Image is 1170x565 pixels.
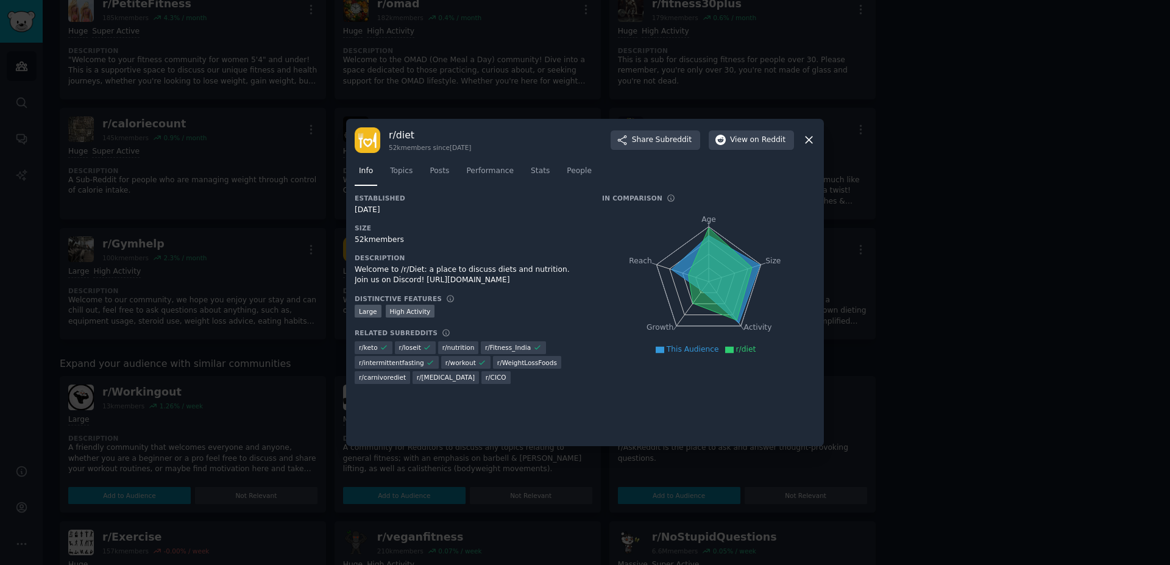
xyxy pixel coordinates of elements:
span: Subreddit [656,135,692,146]
div: Large [355,305,381,318]
span: People [567,166,592,177]
img: diet [355,127,380,153]
a: Performance [462,162,518,187]
span: on Reddit [750,135,785,146]
a: Info [355,162,377,187]
div: 52k members [355,235,585,246]
span: Share [632,135,692,146]
tspan: Age [701,215,716,224]
h3: Established [355,194,585,202]
span: r/ WeightLossFoods [497,358,557,367]
h3: Related Subreddits [355,329,438,337]
h3: Description [355,254,585,262]
a: Stats [526,162,554,187]
button: Viewon Reddit [709,130,794,150]
tspan: Size [765,256,781,265]
span: Info [359,166,373,177]
h3: Distinctive Features [355,294,442,303]
button: ShareSubreddit [611,130,700,150]
span: r/ carnivorediet [359,373,406,382]
span: r/ workout [445,358,476,367]
span: r/ CICO [486,373,506,382]
a: Topics [386,162,417,187]
div: Welcome to /r/Diet: a place to discuss diets and nutrition. Join us on Discord! [URL][DOMAIN_NAME] [355,265,585,286]
div: High Activity [386,305,435,318]
span: r/ loseit [399,343,421,352]
span: Topics [390,166,413,177]
span: r/ Fitness_India [485,343,531,352]
tspan: Activity [744,323,772,332]
a: Posts [425,162,453,187]
span: r/ keto [359,343,378,352]
span: r/ intermittentfasting [359,358,424,367]
span: Stats [531,166,550,177]
span: This Audience [667,345,719,354]
tspan: Growth [647,323,673,332]
span: r/ [MEDICAL_DATA] [417,373,475,382]
span: Posts [430,166,449,177]
div: 52k members since [DATE] [389,143,471,152]
tspan: Reach [629,256,652,265]
div: [DATE] [355,205,585,216]
h3: In Comparison [602,194,662,202]
span: r/diet [736,345,756,354]
span: r/ nutrition [442,343,475,352]
a: People [562,162,596,187]
span: View [730,135,785,146]
h3: r/ diet [389,129,471,141]
span: Performance [466,166,514,177]
h3: Size [355,224,585,232]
